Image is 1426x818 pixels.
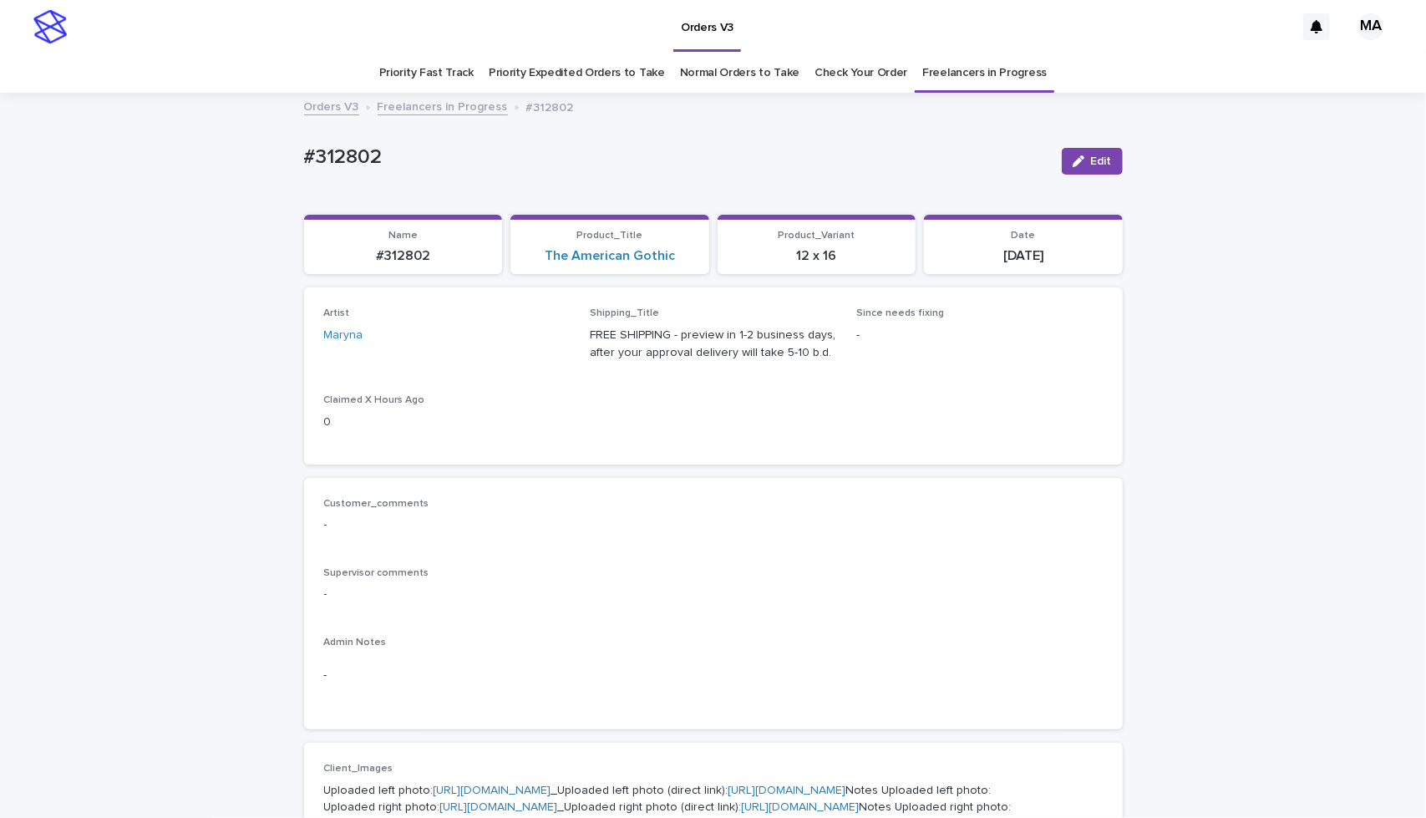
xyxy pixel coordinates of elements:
[680,53,800,93] a: Normal Orders to Take
[1357,13,1384,40] div: MA
[304,96,359,115] a: Orders V3
[1091,155,1112,167] span: Edit
[324,638,387,648] span: Admin Notes
[922,53,1047,93] a: Freelancers in Progress
[379,53,474,93] a: Priority Fast Track
[934,248,1113,264] p: [DATE]
[1062,148,1123,175] button: Edit
[545,248,675,264] a: The American Gothic
[856,308,944,318] span: Since needs fixing
[856,327,1103,344] p: -
[742,801,860,813] a: [URL][DOMAIN_NAME]
[324,499,429,509] span: Customer_comments
[388,231,418,241] span: Name
[324,516,1103,534] p: -
[590,327,836,362] p: FREE SHIPPING - preview in 1-2 business days, after your approval delivery will take 5-10 b.d.
[324,568,429,578] span: Supervisor comments
[304,145,1048,170] p: #312802
[778,231,855,241] span: Product_Variant
[324,308,350,318] span: Artist
[526,97,574,115] p: #312802
[324,586,1103,603] p: -
[728,785,846,796] a: [URL][DOMAIN_NAME]
[378,96,508,115] a: Freelancers in Progress
[434,785,551,796] a: [URL][DOMAIN_NAME]
[590,308,659,318] span: Shipping_Title
[324,667,1103,684] p: -
[324,414,571,431] p: 0
[314,248,493,264] p: #312802
[324,327,363,344] a: Maryna
[814,53,907,93] a: Check Your Order
[324,764,393,774] span: Client_Images
[440,801,558,813] a: [URL][DOMAIN_NAME]
[324,395,425,405] span: Claimed X Hours Ago
[1011,231,1035,241] span: Date
[33,10,67,43] img: stacker-logo-s-only.png
[489,53,665,93] a: Priority Expedited Orders to Take
[576,231,642,241] span: Product_Title
[728,248,906,264] p: 12 x 16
